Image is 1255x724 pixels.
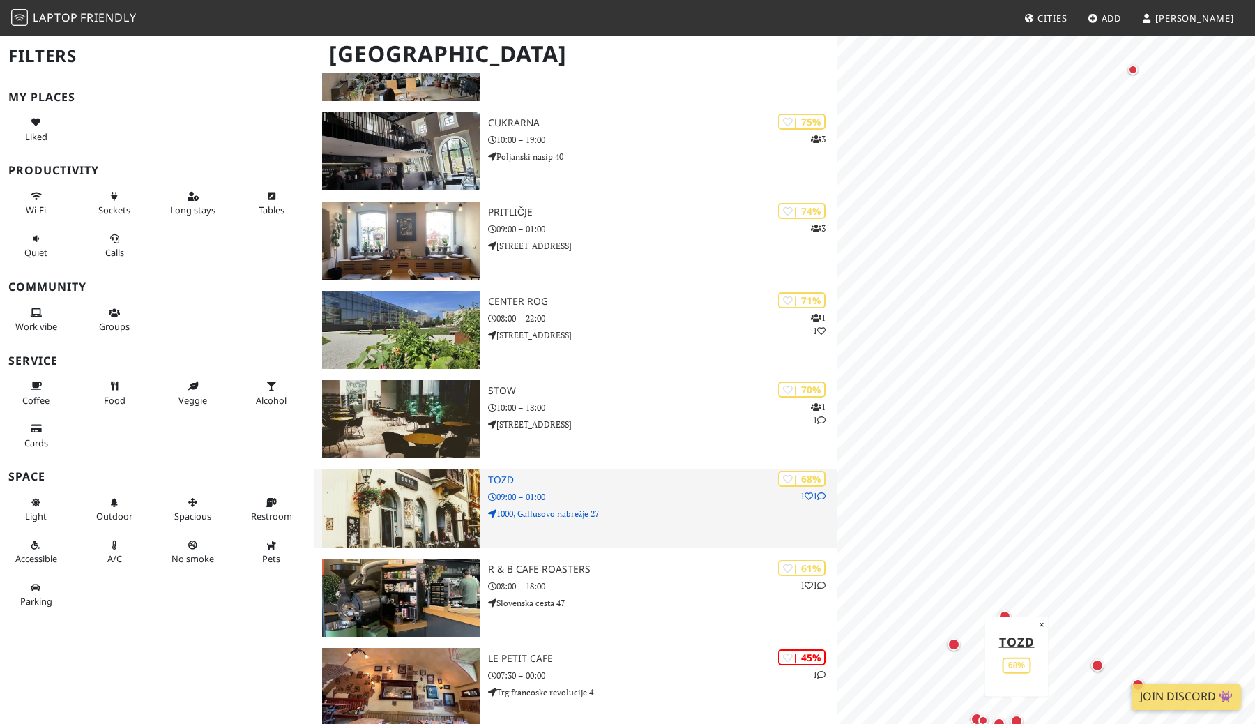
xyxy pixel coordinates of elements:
h3: Space [8,470,305,483]
span: Liked [25,130,47,143]
a: [PERSON_NAME] [1136,6,1240,31]
h3: Service [8,354,305,368]
button: Cards [8,417,64,454]
span: Cities [1037,12,1067,24]
span: Accessible [15,552,57,565]
h3: R & B Cafe Roasters [488,564,837,575]
div: Map marker [1088,656,1106,674]
p: 07:30 – 00:00 [488,669,837,682]
span: Work-friendly tables [259,204,284,216]
a: R & B Cafe Roasters | 61% 11 R & B Cafe Roasters 08:00 – 18:00 Slovenska cesta 47 [314,559,837,637]
h2: Filters [8,35,305,77]
span: Credit cards [24,437,48,449]
p: 1000, Gallusovo nabrežje 27 [488,507,837,520]
h3: My Places [8,91,305,104]
p: 1 1 [811,400,826,427]
button: Alcohol [244,375,300,412]
div: | 45% [778,649,826,665]
img: R & B Cafe Roasters [322,559,480,637]
p: Trg francoske revolucije 4 [488,686,837,699]
button: Light [8,491,64,528]
p: 09:00 – 01:00 [488,490,837,504]
span: Quiet [24,246,47,259]
h3: Stow [488,385,837,397]
span: Add [1102,12,1122,24]
p: 09:00 – 01:00 [488,223,837,236]
p: [STREET_ADDRESS] [488,329,837,342]
div: | 68% [778,471,826,487]
button: Tables [244,185,300,222]
div: Map marker [945,635,963,654]
button: Close popup [1035,617,1049,632]
a: Stow | 70% 11 Stow 10:00 – 18:00 [STREET_ADDRESS] [314,380,837,458]
button: Groups [87,301,143,338]
span: Food [104,394,125,407]
p: 1 1 [811,311,826,338]
span: People working [15,320,57,333]
h3: Cukrarna [488,117,837,129]
a: Pritličje | 74% 3 Pritličje 09:00 – 01:00 [STREET_ADDRESS] [314,202,837,280]
p: 10:00 – 19:00 [488,133,837,146]
span: Stable Wi-Fi [26,204,46,216]
span: Restroom [251,510,292,522]
button: Parking [8,576,64,613]
div: 68% [1003,657,1030,673]
p: 3 [811,222,826,235]
span: Air conditioned [107,552,122,565]
span: Outdoor area [96,510,132,522]
div: Map marker [1125,61,1141,78]
h1: [GEOGRAPHIC_DATA] [318,35,834,73]
img: Cukrarna [322,112,480,190]
p: [STREET_ADDRESS] [488,418,837,431]
span: Power sockets [98,204,130,216]
div: | 70% [778,382,826,398]
span: Veggie [178,394,207,407]
p: [STREET_ADDRESS] [488,239,837,252]
button: Work vibe [8,301,64,338]
img: Pritličje [322,202,480,280]
button: No smoke [165,534,221,571]
button: A/C [87,534,143,571]
p: Poljanski nasip 40 [488,150,837,163]
a: Add [1082,6,1127,31]
img: Center Rog [322,291,480,369]
button: Calls [87,227,143,264]
img: Stow [322,380,480,458]
p: 3 [811,133,826,146]
button: Spacious [165,491,221,528]
button: Wi-Fi [8,185,64,222]
a: Cukrarna | 75% 3 Cukrarna 10:00 – 19:00 Poljanski nasip 40 [314,112,837,190]
p: 10:00 – 18:00 [488,401,837,414]
a: Center Rog | 71% 11 Center Rog 08:00 – 22:00 [STREET_ADDRESS] [314,291,837,369]
span: Alcohol [256,394,287,407]
span: Long stays [170,204,215,216]
div: Map marker [996,608,1014,626]
p: 1 [813,668,826,681]
img: LaptopFriendly [11,9,28,26]
button: Sockets [87,185,143,222]
h3: Productivity [8,164,305,177]
span: Friendly [80,10,136,25]
h3: Le Petit Cafe [488,653,837,665]
div: Map marker [1129,676,1147,694]
button: Outdoor [87,491,143,528]
span: Coffee [22,394,50,407]
a: Tozd | 68% 11 Tozd 09:00 – 01:00 1000, Gallusovo nabrežje 27 [314,469,837,548]
span: Smoke free [172,552,214,565]
span: Laptop [33,10,78,25]
h3: Tozd [488,474,837,486]
h3: Center Rog [488,296,837,308]
span: Group tables [99,320,130,333]
button: Restroom [244,491,300,528]
a: Cities [1019,6,1073,31]
h3: Community [8,280,305,294]
img: Tozd [322,469,480,548]
p: 1 1 [800,579,826,592]
a: Tozd [999,633,1035,649]
div: | 75% [778,114,826,130]
div: | 61% [778,560,826,576]
p: Slovenska cesta 47 [488,596,837,610]
button: Long stays [165,185,221,222]
button: Quiet [8,227,64,264]
button: Accessible [8,534,64,571]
